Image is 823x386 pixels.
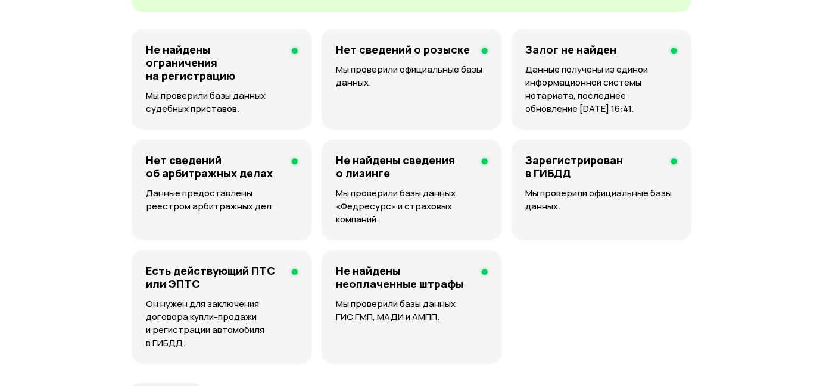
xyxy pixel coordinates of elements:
h4: Есть действующий ПТС или ЭПТС [146,264,282,290]
h4: Зарегистрирован в ГИБДД [526,153,662,180]
p: Данные получены из единой информационной системы нотариата, последнее обновление [DATE] 16:41. [526,63,677,115]
p: Мы проверили официальные базы данных. [336,63,487,89]
p: Мы проверили базы данных судебных приставов. [146,89,298,115]
p: Данные предоставлены реестром арбитражных дел. [146,187,298,213]
p: Мы проверили официальные базы данных. [526,187,677,213]
h4: Не найдены неоплаченные штрафы [336,264,472,290]
h4: Не найдены ограничения на регистрацию [146,43,282,82]
h4: Не найдены сведения о лизинге [336,153,472,180]
p: Мы проверили базы данных «Федресурс» и страховых компаний. [336,187,487,226]
p: Он нужен для заключения договора купли-продажи и регистрации автомобиля в ГИБДД. [146,297,298,350]
h4: Залог не найден [526,43,617,56]
p: Мы проверили базы данных ГИС ГМП, МАДИ и АМПП. [336,297,487,324]
h4: Нет сведений об арбитражных делах [146,153,282,180]
h4: Нет сведений о розыске [336,43,470,56]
